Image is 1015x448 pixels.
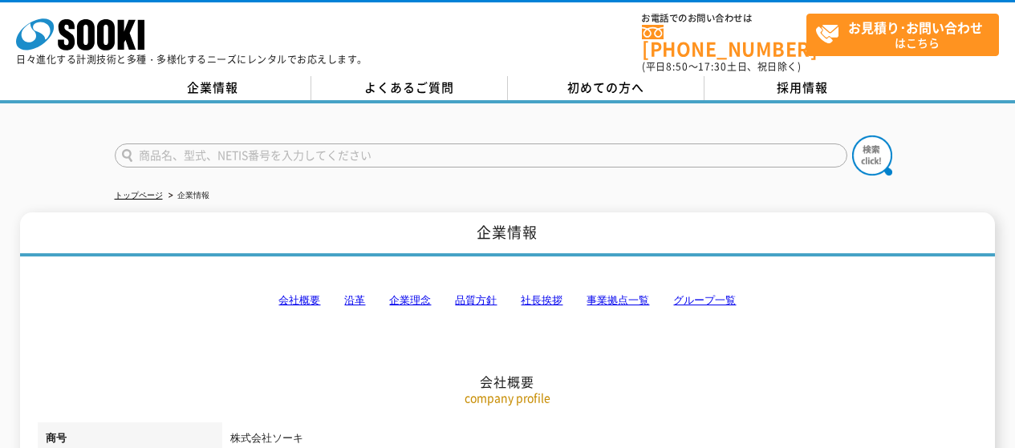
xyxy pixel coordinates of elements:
[852,135,892,176] img: btn_search.png
[642,59,801,74] span: (平日 ～ 土日、祝日除く)
[115,191,163,200] a: トップページ
[848,18,983,37] strong: お見積り･お問い合わせ
[673,294,736,306] a: グループ一覧
[642,25,806,58] a: [PHONE_NUMBER]
[344,294,365,306] a: 沿革
[704,76,901,100] a: 採用情報
[278,294,320,306] a: 会社概要
[389,294,431,306] a: 企業理念
[20,212,994,256] h1: 企業情報
[642,14,806,23] span: お電話でのお問い合わせは
[567,79,644,96] span: 初めての方へ
[115,143,847,167] input: 商品名、型式、NETIS番号を入力してください
[115,76,311,100] a: 企業情報
[38,389,976,406] p: company profile
[165,188,209,204] li: 企業情報
[16,54,367,64] p: 日々進化する計測技術と多種・多様化するニーズにレンタルでお応えします。
[815,14,998,54] span: はこちら
[698,59,727,74] span: 17:30
[311,76,508,100] a: よくあるご質問
[508,76,704,100] a: 初めての方へ
[587,294,649,306] a: 事業拠点一覧
[666,59,688,74] span: 8:50
[806,14,999,56] a: お見積り･お問い合わせはこちら
[521,294,562,306] a: 社長挨拶
[38,213,976,390] h2: 会社概要
[455,294,497,306] a: 品質方針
